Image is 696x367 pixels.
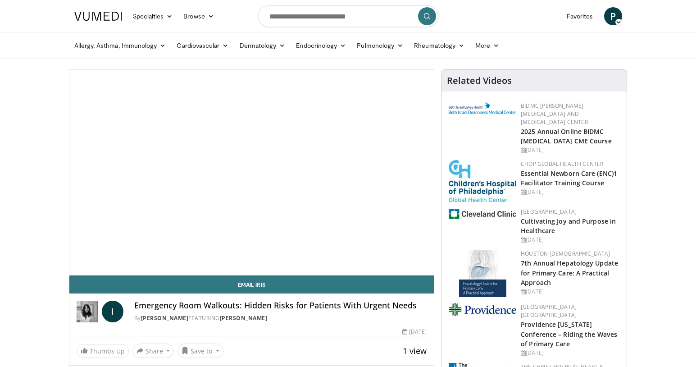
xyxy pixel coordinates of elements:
video-js: Video Player [69,70,434,275]
img: 9aead070-c8c9-47a8-a231-d8565ac8732e.png.150x105_q85_autocrop_double_scale_upscale_version-0.2.jpg [449,303,516,316]
button: Share [132,344,174,358]
a: 7th Annual Hepatology Update for Primary Care: A Practical Approach [521,259,618,286]
a: [GEOGRAPHIC_DATA] [GEOGRAPHIC_DATA] [521,303,577,319]
h4: Emergency Room Walkouts: Hidden Risks for Patients With Urgent Needs [134,301,427,311]
img: VuMedi Logo [74,12,122,21]
a: Email Iris [69,275,434,294]
h4: Related Videos [447,75,512,86]
div: [DATE] [521,146,619,154]
a: [GEOGRAPHIC_DATA] [521,208,577,216]
a: I [102,301,123,322]
a: [PERSON_NAME] [141,314,189,322]
a: Favorites [561,7,599,25]
img: Dr. Iris Gorfinkel [77,301,98,322]
img: c96b19ec-a48b-46a9-9095-935f19585444.png.150x105_q85_autocrop_double_scale_upscale_version-0.2.png [449,102,516,114]
div: [DATE] [521,288,619,296]
a: Providence [US_STATE] Conference – Riding the Waves of Primary Care [521,320,617,348]
a: Rheumatology [409,37,470,55]
a: [PERSON_NAME] [220,314,268,322]
a: BIDMC [PERSON_NAME][MEDICAL_DATA] and [MEDICAL_DATA] Center [521,102,588,126]
img: 83b65fa9-3c25-403e-891e-c43026028dd2.jpg.150x105_q85_autocrop_double_scale_upscale_version-0.2.jpg [459,250,506,297]
a: Browse [178,7,219,25]
button: Save to [177,344,223,358]
a: Allergy, Asthma, Immunology [69,37,172,55]
a: CHOP Global Health Center [521,160,603,168]
a: Essential Newborn Care (ENC)1 Facilitator Training Course [521,169,617,187]
div: [DATE] [402,328,427,336]
a: Houston [DEMOGRAPHIC_DATA] [521,250,610,257]
div: [DATE] [521,188,619,196]
a: 2025 Annual Online BIDMC [MEDICAL_DATA] CME Course [521,127,612,145]
div: [DATE] [521,349,619,357]
div: [DATE] [521,236,619,244]
input: Search topics, interventions [258,5,438,27]
a: Pulmonology [351,37,409,55]
a: More [470,37,505,55]
a: Cardiovascular [171,37,234,55]
img: 8fbf8b72-0f77-40e1-90f4-9648163fd298.jpg.150x105_q85_autocrop_double_scale_upscale_version-0.2.jpg [449,160,516,202]
div: By FEATURING [134,314,427,322]
span: 1 view [403,345,427,356]
a: Cultivating Joy and Purpose in Healthcare [521,217,616,235]
a: Specialties [127,7,178,25]
a: Thumbs Up [77,344,129,358]
a: Endocrinology [291,37,351,55]
img: 1ef99228-8384-4f7a-af87-49a18d542794.png.150x105_q85_autocrop_double_scale_upscale_version-0.2.jpg [449,209,516,219]
a: P [604,7,622,25]
a: Dermatology [234,37,291,55]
